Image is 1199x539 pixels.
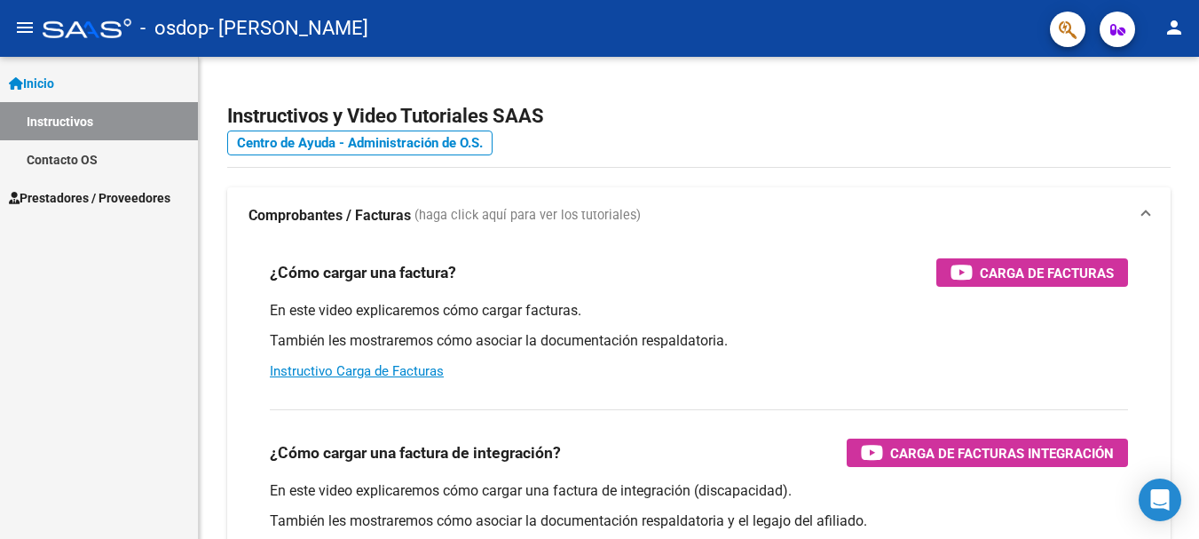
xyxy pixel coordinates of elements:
p: En este video explicaremos cómo cargar una factura de integración (discapacidad). [270,481,1128,501]
button: Carga de Facturas [936,258,1128,287]
span: - [PERSON_NAME] [209,9,368,48]
span: (haga click aquí para ver los tutoriales) [414,206,641,226]
mat-icon: person [1164,17,1185,38]
mat-icon: menu [14,17,35,38]
div: Open Intercom Messenger [1139,479,1181,521]
p: También les mostraremos cómo asociar la documentación respaldatoria y el legajo del afiliado. [270,511,1128,531]
a: Centro de Ayuda - Administración de O.S. [227,131,493,155]
span: Carga de Facturas [980,262,1114,284]
p: En este video explicaremos cómo cargar facturas. [270,301,1128,321]
span: - osdop [140,9,209,48]
h2: Instructivos y Video Tutoriales SAAS [227,99,1171,133]
mat-expansion-panel-header: Comprobantes / Facturas (haga click aquí para ver los tutoriales) [227,187,1171,244]
span: Prestadores / Proveedores [9,188,170,208]
span: Carga de Facturas Integración [890,442,1114,464]
h3: ¿Cómo cargar una factura de integración? [270,440,561,465]
a: Instructivo Carga de Facturas [270,363,444,379]
strong: Comprobantes / Facturas [248,206,411,226]
span: Inicio [9,74,54,93]
h3: ¿Cómo cargar una factura? [270,260,456,285]
p: También les mostraremos cómo asociar la documentación respaldatoria. [270,331,1128,351]
button: Carga de Facturas Integración [847,439,1128,467]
